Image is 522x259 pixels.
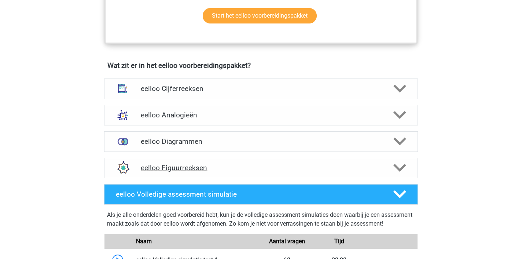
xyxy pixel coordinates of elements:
h4: Wat zit er in het eelloo voorbereidingspakket? [107,61,415,70]
h4: eelloo Volledige assessment simulatie [116,190,381,198]
div: Naam [130,237,261,246]
h4: eelloo Diagrammen [141,137,381,146]
a: Start het eelloo voorbereidingspakket [203,8,317,23]
img: venn diagrammen [113,132,132,151]
img: analogieen [113,105,132,124]
h4: eelloo Figuurreeksen [141,164,381,172]
h4: eelloo Analogieën [141,111,381,119]
div: Tijd [313,237,365,246]
h4: eelloo Cijferreeksen [141,84,381,93]
div: Aantal vragen [261,237,313,246]
a: figuurreeksen eelloo Figuurreeksen [101,158,421,178]
img: cijferreeksen [113,79,132,98]
a: cijferreeksen eelloo Cijferreeksen [101,79,421,99]
div: Als je alle onderdelen goed voorbereid hebt, kun je de volledige assessment simulaties doen waarb... [107,211,415,231]
a: eelloo Volledige assessment simulatie [101,184,421,205]
a: venn diagrammen eelloo Diagrammen [101,131,421,152]
a: analogieen eelloo Analogieën [101,105,421,125]
img: figuurreeksen [113,158,132,177]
